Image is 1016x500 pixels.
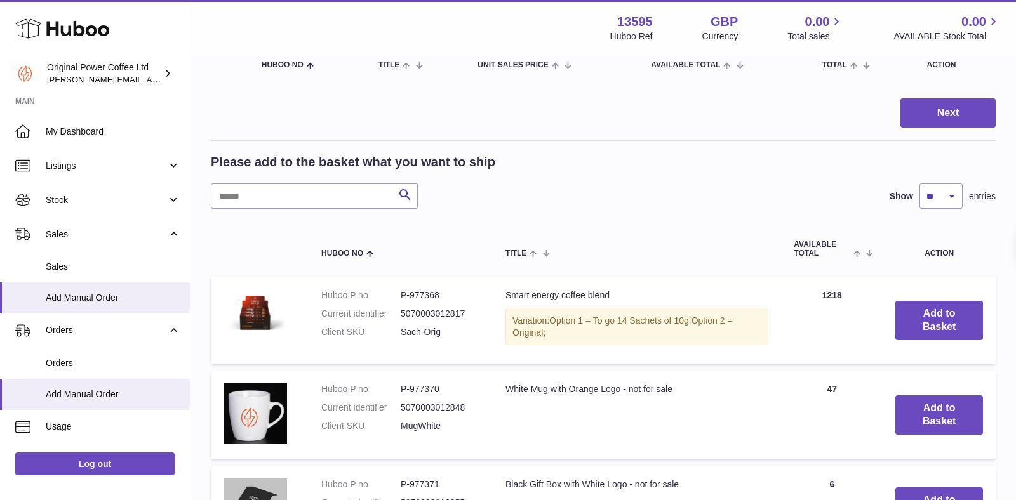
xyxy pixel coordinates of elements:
[321,478,401,490] dt: Huboo P no
[401,289,480,301] dd: P-977368
[478,61,548,69] span: Unit Sales Price
[321,308,401,320] dt: Current identifier
[610,30,653,43] div: Huboo Ref
[787,13,844,43] a: 0.00 Total sales
[493,371,781,459] td: White Mug with Orange Logo - not for sale
[781,277,883,365] td: 1218
[401,420,480,432] dd: MugWhite
[47,74,255,84] span: [PERSON_NAME][EMAIL_ADDRESS][DOMAIN_NAME]
[822,61,847,69] span: Total
[224,289,287,337] img: Smart energy coffee blend
[969,190,996,202] span: entries
[321,402,401,414] dt: Current identifier
[401,308,480,320] dd: 5070003012817
[15,452,175,475] a: Log out
[549,315,692,326] span: Option 1 = To go 14 Sachets of 10g;
[505,249,526,258] span: Title
[711,13,738,30] strong: GBP
[46,357,180,369] span: Orders
[46,324,167,336] span: Orders
[883,228,996,270] th: Action
[321,326,401,338] dt: Client SKU
[401,478,480,490] dd: P-977371
[224,383,287,444] img: White Mug with Orange Logo - not for sale
[46,421,180,433] span: Usage
[401,383,480,395] dd: P-977370
[321,249,363,258] span: Huboo no
[651,61,720,69] span: AVAILABLE Total
[321,289,401,301] dt: Huboo P no
[46,261,180,273] span: Sales
[781,371,883,459] td: 47
[46,388,180,400] span: Add Manual Order
[893,30,1001,43] span: AVAILABLE Stock Total
[15,64,34,83] img: aline@drinkpowercoffee.com
[401,402,480,414] dd: 5070003012848
[805,13,830,30] span: 0.00
[702,30,739,43] div: Currency
[893,13,1001,43] a: 0.00 AVAILABLE Stock Total
[46,228,167,240] span: Sales
[961,13,986,30] span: 0.00
[493,277,781,365] td: Smart energy coffee blend
[927,61,984,69] div: Action
[617,13,653,30] strong: 13595
[505,308,768,346] div: Variation:
[895,395,983,435] button: Add to Basket
[46,126,180,138] span: My Dashboard
[321,383,401,395] dt: Huboo P no
[378,61,399,69] span: Title
[321,420,401,432] dt: Client SKU
[900,98,996,128] button: Next
[211,154,495,171] h2: Please add to the basket what you want to ship
[47,62,161,86] div: Original Power Coffee Ltd
[890,190,913,202] label: Show
[787,30,844,43] span: Total sales
[512,315,733,338] span: Option 2 = Original;
[262,61,304,69] span: Huboo no
[895,301,983,340] button: Add to Basket
[794,240,850,257] span: AVAILABLE Total
[46,160,167,172] span: Listings
[401,326,480,338] dd: Sach-Orig
[46,194,167,206] span: Stock
[46,292,180,304] span: Add Manual Order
